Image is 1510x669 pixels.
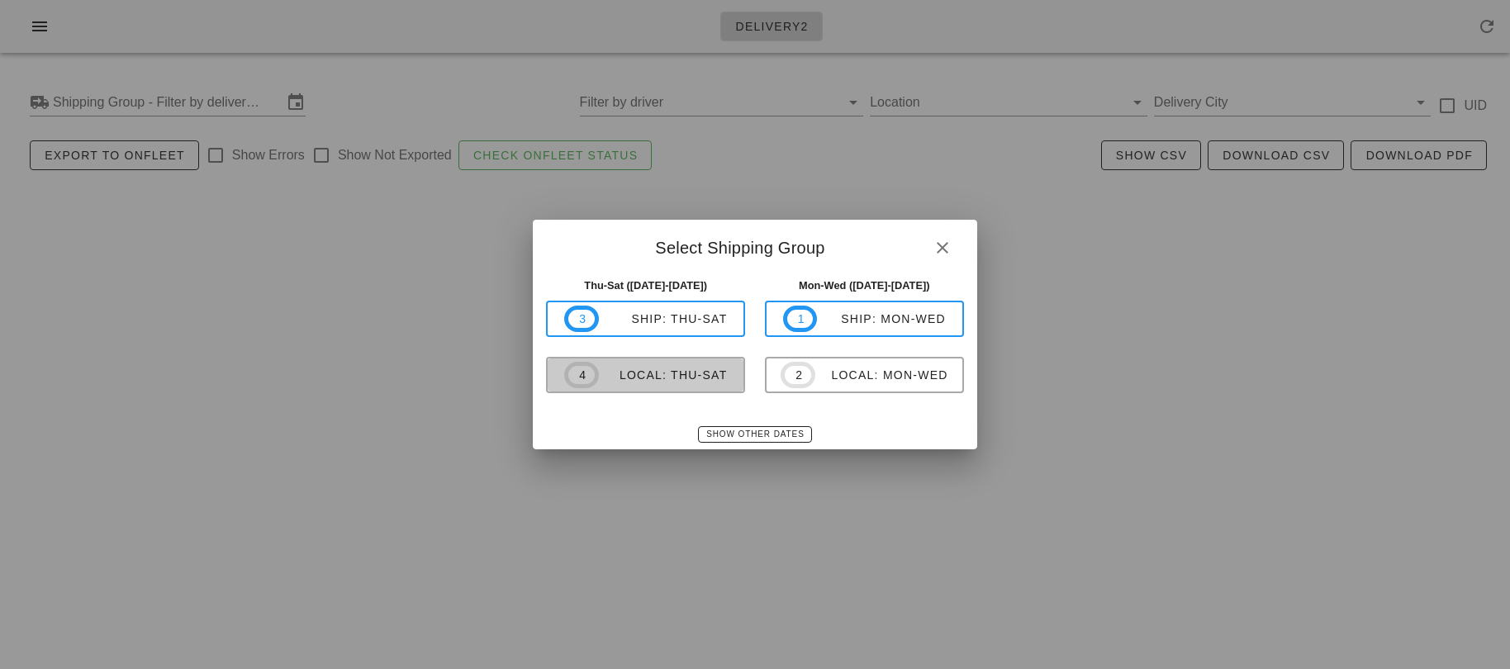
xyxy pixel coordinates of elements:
[765,301,964,337] button: 1ship: Mon-Wed
[599,312,728,325] div: ship: Thu-Sat
[698,426,811,443] button: Show Other Dates
[765,357,964,393] button: 2local: Mon-Wed
[578,310,585,328] span: 3
[578,366,585,384] span: 4
[546,357,745,393] button: 4local: Thu-Sat
[797,310,804,328] span: 1
[817,312,946,325] div: ship: Mon-Wed
[799,279,930,292] strong: Mon-Wed ([DATE]-[DATE])
[584,279,707,292] strong: Thu-Sat ([DATE]-[DATE])
[815,368,948,382] div: local: Mon-Wed
[705,429,804,439] span: Show Other Dates
[599,368,728,382] div: local: Thu-Sat
[795,366,801,384] span: 2
[546,301,745,337] button: 3ship: Thu-Sat
[533,220,976,271] div: Select Shipping Group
